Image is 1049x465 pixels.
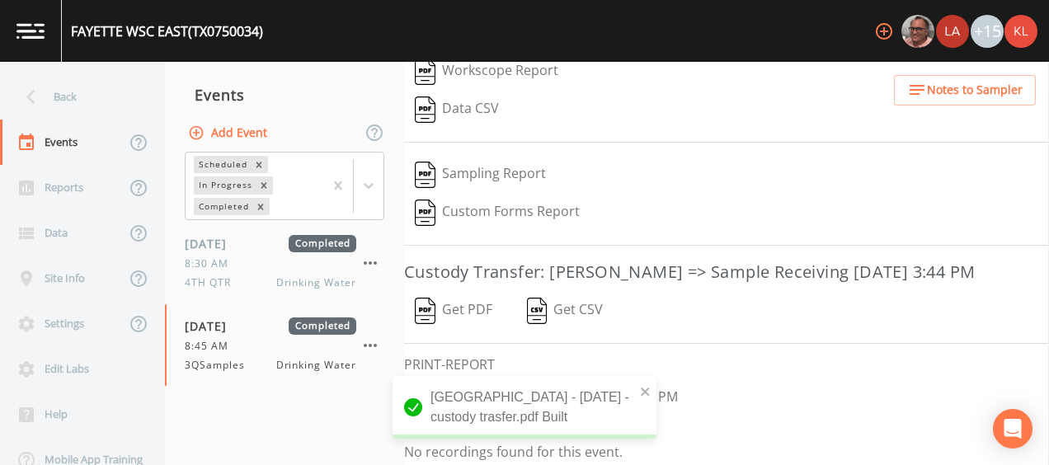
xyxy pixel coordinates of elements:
span: 8:45 AM [185,339,238,354]
span: [DATE] [185,235,238,252]
span: Drinking Water [276,275,356,290]
button: Get PDF [404,292,503,330]
button: Notes to Sampler [894,75,1036,106]
div: FAYETTE WSC EAST (TX0750034) [71,21,263,41]
div: Mike Franklin [901,15,935,48]
h6: PRINT-REPORT [404,357,1049,373]
button: Add Event [185,118,274,148]
span: 3QSamples [185,358,255,373]
img: logo [16,23,45,39]
img: svg%3e [527,298,548,324]
div: Completed [194,198,252,215]
h4: Recordings [404,417,1049,437]
button: Custom Forms Report [404,194,590,232]
div: Remove In Progress [255,176,273,194]
button: close [640,381,652,401]
span: Completed [289,235,356,252]
img: 9c4450d90d3b8045b2e5fa62e4f92659 [1004,15,1037,48]
button: Data CSV [404,91,510,129]
img: cf6e799eed601856facf0d2563d1856d [936,15,969,48]
h3: Custody Transfer: [PERSON_NAME] => Sample Receiving [DATE] 3:44 PM [404,259,1049,285]
div: Open Intercom Messenger [993,409,1033,449]
a: [DATE]Completed8:30 AM4TH QTRDrinking Water [165,222,404,304]
span: Drinking Water [276,358,356,373]
img: svg%3e [415,298,435,324]
span: 4TH QTR [185,275,241,290]
img: svg%3e [415,200,435,226]
div: +15 [971,15,1004,48]
img: svg%3e [415,59,435,85]
span: Completed [289,317,356,335]
div: Remove Scheduled [250,156,268,173]
div: [GEOGRAPHIC_DATA] - [DATE] - custody trasfer.pdf Built [393,376,656,439]
img: svg%3e [415,96,435,123]
span: [DATE] [185,317,238,335]
div: Scheduled [194,156,250,173]
div: Events [165,74,404,115]
button: Sampling Report [404,156,557,194]
div: Remove Completed [252,198,270,215]
div: Lauren Saenz [935,15,970,48]
img: e2d790fa78825a4bb76dcb6ab311d44c [901,15,934,48]
span: Notes to Sampler [927,80,1023,101]
button: Get CSV [515,292,614,330]
span: 8:30 AM [185,256,238,271]
a: [DATE]Completed8:45 AM3QSamplesDrinking Water [165,304,404,387]
p: No recordings found for this event. [404,444,1049,460]
img: svg%3e [415,162,435,188]
button: Workscope Report [404,53,569,91]
div: In Progress [194,176,255,194]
